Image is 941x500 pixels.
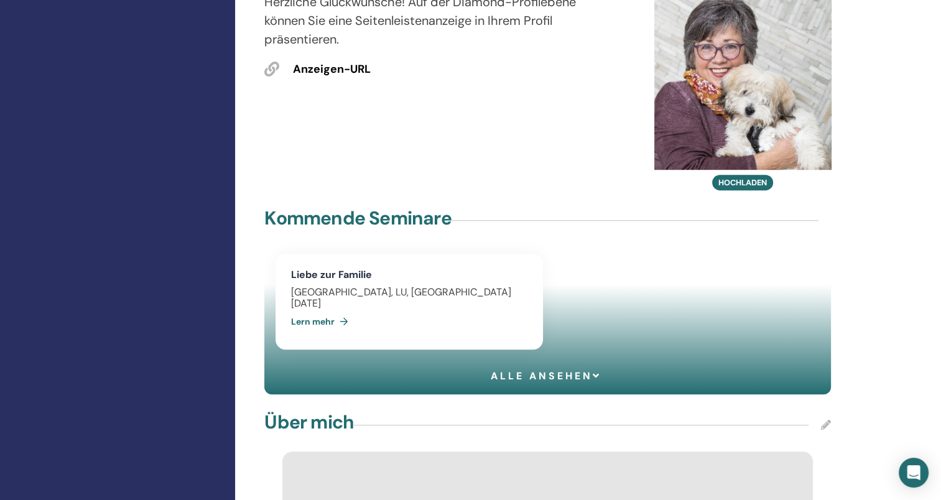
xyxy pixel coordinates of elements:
[264,411,354,433] h4: Über mich
[291,268,372,281] a: Liebe zur Familie
[291,298,527,309] div: [DATE]
[491,369,605,382] a: Alle ansehen
[264,207,451,229] h4: Kommende Seminare
[291,309,353,334] a: Lern mehr
[899,458,929,488] div: Öffnen Sie den Intercom Messenger
[712,175,773,190] button: Hochladen
[293,62,371,78] span: Anzeigen-URL
[491,369,593,382] font: Alle ansehen
[291,287,527,298] div: [GEOGRAPHIC_DATA], LU, [GEOGRAPHIC_DATA]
